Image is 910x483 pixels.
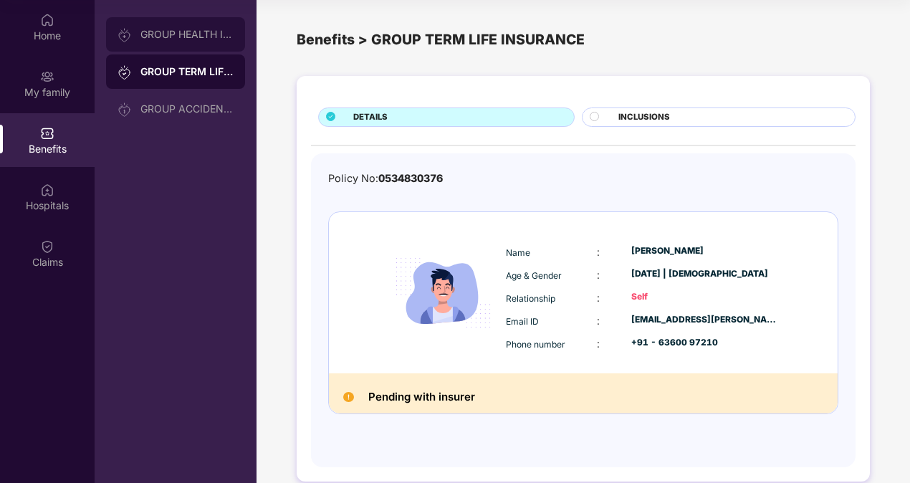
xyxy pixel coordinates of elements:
[597,269,600,281] span: :
[631,313,779,327] div: [EMAIL_ADDRESS][PERSON_NAME][DOMAIN_NAME]
[631,267,779,281] div: [DATE] | [DEMOGRAPHIC_DATA]
[40,239,54,254] img: svg+xml;base64,PHN2ZyBpZD0iQ2xhaW0iIHhtbG5zPSJodHRwOi8vd3d3LnczLm9yZy8yMDAwL3N2ZyIgd2lkdGg9IjIwIi...
[384,234,502,352] img: icon
[40,13,54,27] img: svg+xml;base64,PHN2ZyBpZD0iSG9tZSIgeG1sbnM9Imh0dHA6Ly93d3cudzMub3JnLzIwMDAvc3ZnIiB3aWR0aD0iMjAiIG...
[506,247,530,258] span: Name
[343,392,354,403] img: Pending
[353,111,388,124] span: DETAILS
[506,293,555,304] span: Relationship
[631,290,779,304] div: Self
[378,172,443,184] span: 0534830376
[118,102,132,117] img: svg+xml;base64,PHN2ZyB3aWR0aD0iMjAiIGhlaWdodD0iMjAiIHZpZXdCb3g9IjAgMCAyMCAyMCIgZmlsbD0ibm9uZSIgeG...
[597,315,600,327] span: :
[140,29,234,40] div: GROUP HEALTH INSURANCE
[597,246,600,258] span: :
[631,336,779,350] div: +91 - 63600 97210
[506,339,565,350] span: Phone number
[328,171,443,187] div: Policy No:
[368,388,475,406] h2: Pending with insurer
[40,126,54,140] img: svg+xml;base64,PHN2ZyBpZD0iQmVuZWZpdHMiIHhtbG5zPSJodHRwOi8vd3d3LnczLm9yZy8yMDAwL3N2ZyIgd2lkdGg9Ij...
[597,292,600,304] span: :
[118,28,132,42] img: svg+xml;base64,PHN2ZyB3aWR0aD0iMjAiIGhlaWdodD0iMjAiIHZpZXdCb3g9IjAgMCAyMCAyMCIgZmlsbD0ibm9uZSIgeG...
[597,338,600,350] span: :
[118,65,132,80] img: svg+xml;base64,PHN2ZyB3aWR0aD0iMjAiIGhlaWdodD0iMjAiIHZpZXdCb3g9IjAgMCAyMCAyMCIgZmlsbD0ibm9uZSIgeG...
[140,103,234,115] div: GROUP ACCIDENTAL INSURANCE
[631,244,779,258] div: [PERSON_NAME]
[506,316,539,327] span: Email ID
[506,270,562,281] span: Age & Gender
[40,183,54,197] img: svg+xml;base64,PHN2ZyBpZD0iSG9zcGl0YWxzIiB4bWxucz0iaHR0cDovL3d3dy53My5vcmcvMjAwMC9zdmciIHdpZHRoPS...
[40,70,54,84] img: svg+xml;base64,PHN2ZyB3aWR0aD0iMjAiIGhlaWdodD0iMjAiIHZpZXdCb3g9IjAgMCAyMCAyMCIgZmlsbD0ibm9uZSIgeG...
[140,64,234,79] div: GROUP TERM LIFE INSURANCE
[297,29,870,51] div: Benefits > GROUP TERM LIFE INSURANCE
[618,111,670,124] span: INCLUSIONS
